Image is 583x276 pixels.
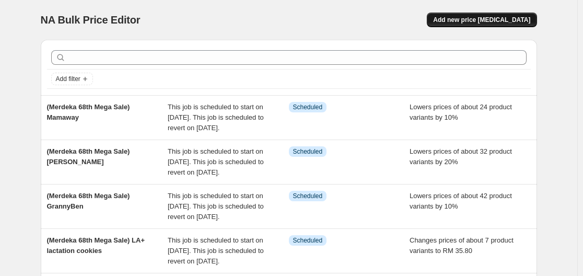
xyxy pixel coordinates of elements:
span: Changes prices of about 7 product variants to RM 35.80 [410,236,514,255]
span: Scheduled [293,192,323,200]
button: Add new price [MEDICAL_DATA] [427,13,537,27]
span: (Merdeka 68th Mega Sale) LA+ lactation cookies [47,236,145,255]
span: Lowers prices of about 24 product variants by 10% [410,103,512,121]
span: This job is scheduled to start on [DATE]. This job is scheduled to revert on [DATE]. [168,147,264,176]
span: Scheduled [293,147,323,156]
span: NA Bulk Price Editor [41,14,141,26]
span: (Merdeka 68th Mega Sale) GrannyBen [47,192,130,210]
span: (Merdeka 68th Mega Sale) Mamaway [47,103,130,121]
span: Lowers prices of about 32 product variants by 20% [410,147,512,166]
span: Lowers prices of about 42 product variants by 10% [410,192,512,210]
span: This job is scheduled to start on [DATE]. This job is scheduled to revert on [DATE]. [168,236,264,265]
span: This job is scheduled to start on [DATE]. This job is scheduled to revert on [DATE]. [168,192,264,221]
span: Add new price [MEDICAL_DATA] [433,16,530,24]
span: (Merdeka 68th Mega Sale) [PERSON_NAME] [47,147,130,166]
span: Scheduled [293,103,323,111]
span: Add filter [56,75,80,83]
span: This job is scheduled to start on [DATE]. This job is scheduled to revert on [DATE]. [168,103,264,132]
span: Scheduled [293,236,323,245]
button: Add filter [51,73,93,85]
